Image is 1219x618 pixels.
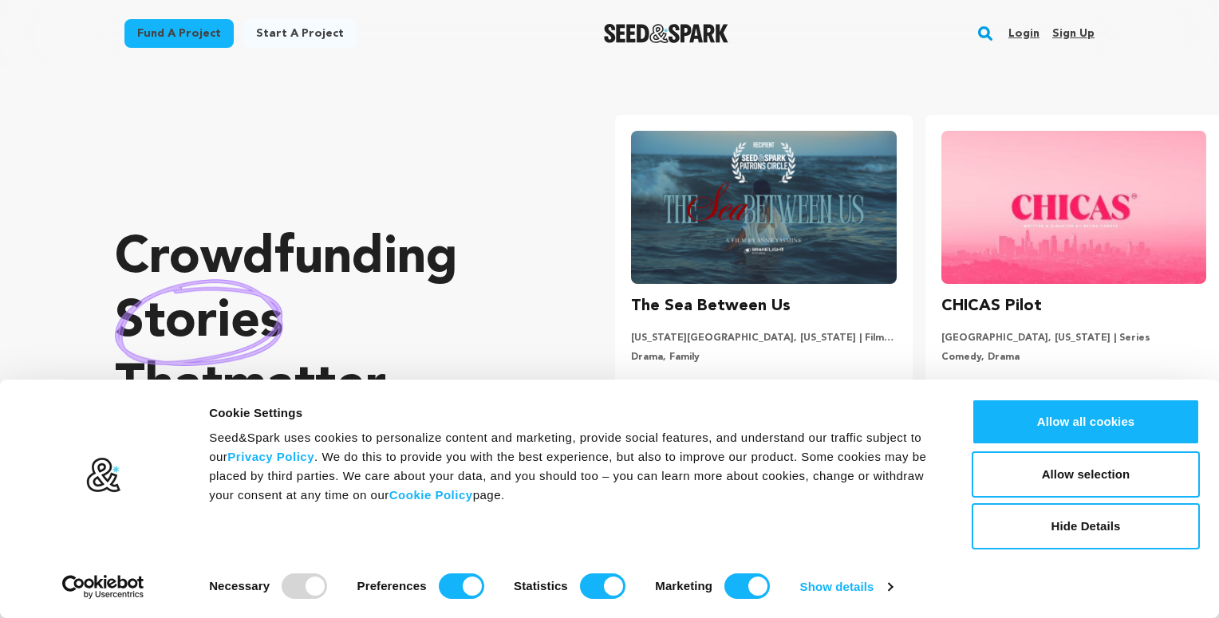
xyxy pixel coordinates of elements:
img: CHICAS Pilot image [941,131,1206,284]
a: Seed&Spark Homepage [604,24,729,43]
a: Login [1008,21,1040,46]
h3: CHICAS Pilot [941,293,1042,319]
p: Crowdfunding that . [115,227,551,419]
legend: Consent Selection [208,567,209,568]
button: Allow all cookies [972,399,1200,445]
img: The Sea Between Us image [631,131,896,284]
strong: Necessary [209,579,270,592]
a: Cookie Policy [389,488,473,502]
p: Drama, Family [631,351,896,364]
div: Seed&Spark uses cookies to personalize content and marketing, provide social features, and unders... [209,428,936,505]
img: hand sketched image [115,279,283,366]
div: Cookie Settings [209,403,936,423]
p: Four [DEMOGRAPHIC_DATA]’s live four different lifestyles in [GEOGRAPHIC_DATA] - they must rely on... [941,376,1206,433]
p: A year after her sister’s passing, mounting grief forces a woman to confront the secrets, silence... [631,376,896,433]
a: Privacy Policy [227,450,314,463]
img: Seed&Spark Logo Dark Mode [604,24,729,43]
a: Usercentrics Cookiebot - opens in a new window [34,575,173,599]
h3: The Sea Between Us [631,293,791,319]
strong: Preferences [357,579,427,592]
p: [GEOGRAPHIC_DATA], [US_STATE] | Series [941,332,1206,344]
a: Fund a project [124,19,234,48]
a: Sign up [1052,21,1095,46]
strong: Marketing [655,579,712,592]
img: logo [85,457,121,494]
span: matter [223,361,381,412]
p: Comedy, Drama [941,351,1206,364]
strong: Statistics [514,579,568,592]
a: Start a project [243,19,357,48]
button: Allow selection [972,451,1200,498]
a: Show details [800,575,893,599]
p: [US_STATE][GEOGRAPHIC_DATA], [US_STATE] | Film Short [631,332,896,344]
button: Hide Details [972,503,1200,549]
